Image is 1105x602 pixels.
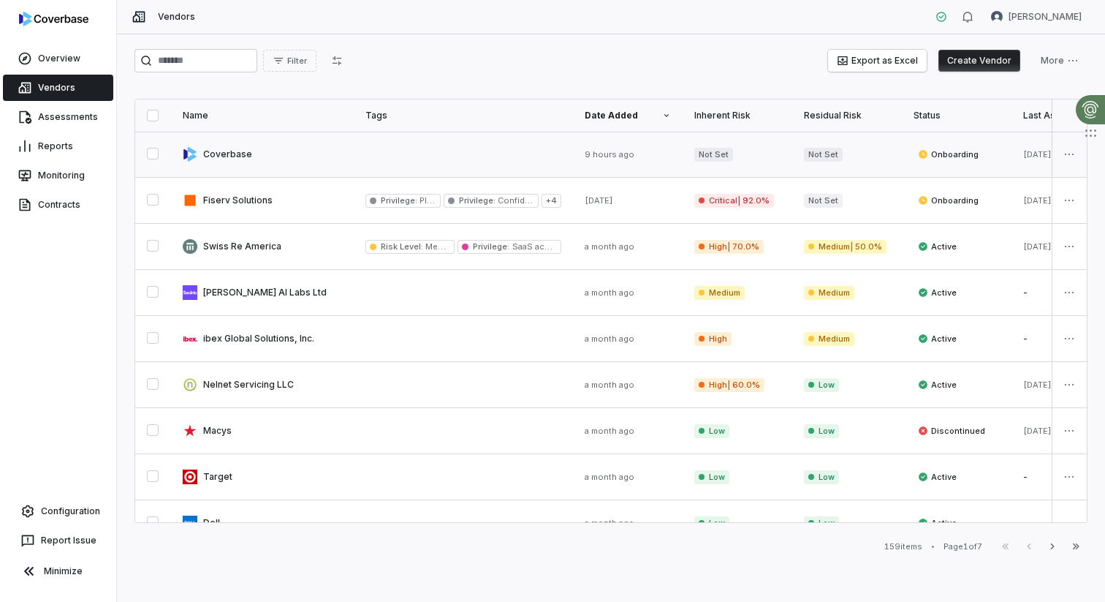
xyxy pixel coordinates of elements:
[1023,380,1052,390] span: [DATE]
[585,195,613,206] span: [DATE]
[585,426,634,436] span: a month ago
[918,195,979,206] span: Onboarding
[3,133,113,159] a: Reports
[6,527,110,554] button: Report Issue
[585,241,634,252] span: a month ago
[585,472,634,482] span: a month ago
[6,557,110,586] button: Minimize
[1023,195,1052,206] span: [DATE]
[938,50,1020,72] button: Create Vendor
[158,11,195,23] span: Vendors
[694,148,733,162] span: Not Set
[3,104,113,130] a: Assessments
[918,241,957,252] span: Active
[3,192,113,218] a: Contracts
[495,195,599,206] span: Confidential Internal Data
[804,110,890,121] div: Residual Risk
[694,286,745,300] span: Medium
[417,195,482,206] span: PII Data Access
[694,424,729,438] span: Low
[423,241,457,252] span: Medium
[982,6,1090,28] button: Brian Ball avatar[PERSON_NAME]
[804,194,843,208] span: Not Set
[804,470,839,484] span: Low
[694,516,729,530] span: Low
[19,12,88,26] img: logo-D7KZi-bG.svg
[804,516,839,530] span: Low
[918,287,957,298] span: Active
[542,194,561,208] span: + 4
[1023,241,1052,252] span: [DATE]
[804,378,839,392] span: Low
[365,110,561,121] div: Tags
[918,333,957,345] span: Active
[473,241,509,252] span: Privilege :
[918,379,957,391] span: Active
[3,75,113,101] a: Vendors
[914,110,1000,121] div: Status
[828,50,927,72] button: Export as Excel
[585,518,634,528] span: a month ago
[381,241,423,252] span: Risk Level :
[918,471,957,483] span: Active
[804,332,854,346] span: Medium
[1023,426,1052,436] span: [DATE]
[991,11,1003,23] img: Brian Ball avatar
[918,517,957,529] span: Active
[585,334,634,344] span: a month ago
[918,425,985,437] span: Discontinued
[287,56,307,67] span: Filter
[804,424,839,438] span: Low
[459,195,495,206] span: Privilege :
[694,378,764,392] span: High | 60.0%
[585,380,634,390] span: a month ago
[585,287,634,298] span: a month ago
[6,498,110,524] a: Configuration
[943,541,982,552] div: Page 1 of 7
[1023,149,1052,159] span: [DATE]
[509,241,564,252] span: SaaS access
[931,541,935,552] div: •
[263,50,316,72] button: Filter
[694,240,764,254] span: High | 70.0%
[804,240,886,254] span: Medium | 50.0%
[884,541,922,552] div: 159 items
[3,45,113,72] a: Overview
[694,332,732,346] span: High
[694,110,781,121] div: Inherent Risk
[381,195,417,206] span: Privilege :
[694,470,729,484] span: Low
[183,110,342,121] div: Name
[1009,11,1082,23] span: [PERSON_NAME]
[585,149,634,159] span: 9 hours ago
[3,162,113,189] a: Monitoring
[1032,50,1087,72] button: More
[804,286,854,300] span: Medium
[585,110,671,121] div: Date Added
[918,148,979,160] span: Onboarding
[804,148,843,162] span: Not Set
[694,194,774,208] span: Critical | 92.0%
